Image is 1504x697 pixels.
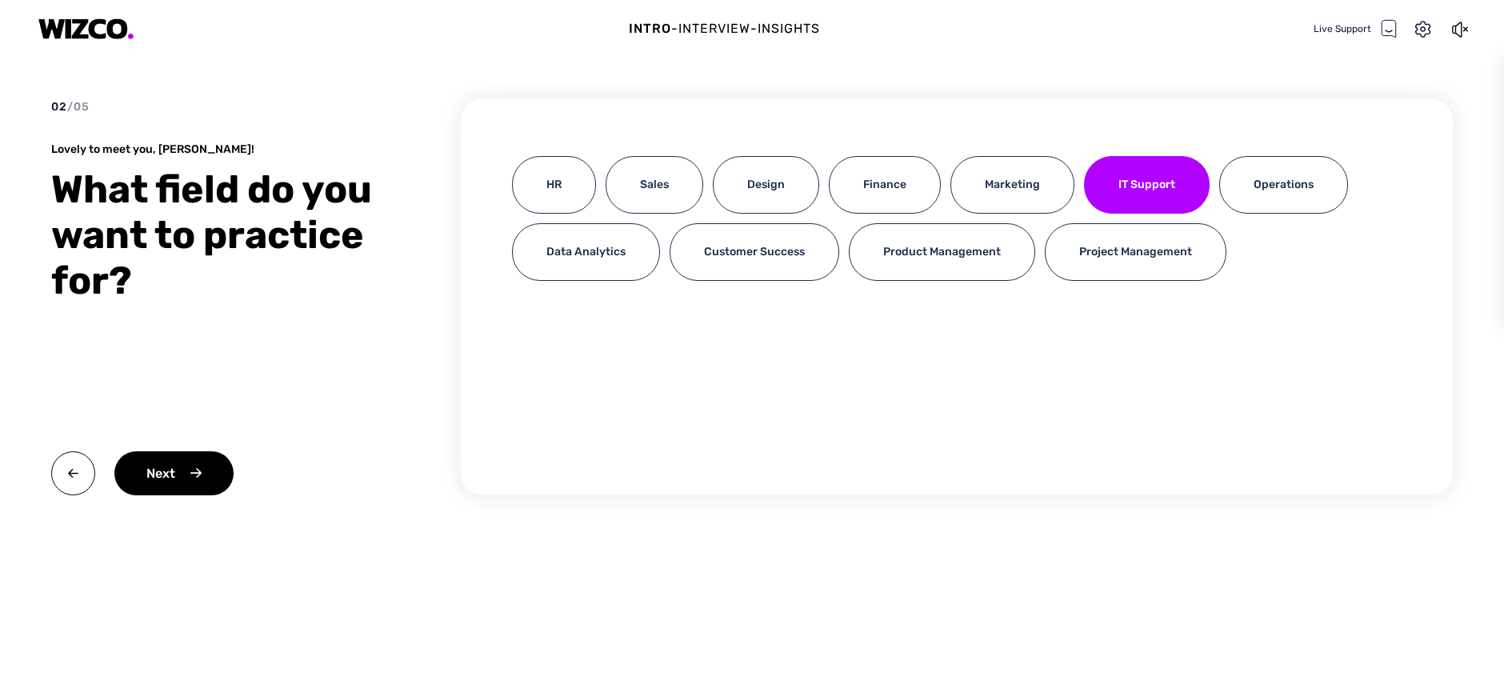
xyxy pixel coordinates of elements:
[51,166,387,303] div: What field do you want to practice for?
[950,156,1074,214] div: Marketing
[606,156,703,214] div: Sales
[629,19,671,38] div: Intro
[114,451,234,495] div: Next
[829,156,941,214] div: Finance
[1219,156,1348,214] div: Operations
[51,98,90,115] div: 02
[758,19,820,38] div: Insights
[1045,223,1226,281] div: Project Management
[750,19,758,38] div: -
[512,156,596,214] div: HR
[51,142,387,157] div: Lovely to meet you, [PERSON_NAME]!
[671,19,678,38] div: -
[1314,19,1397,38] div: Live Support
[51,451,95,495] img: back
[512,223,660,281] div: Data Analytics
[67,100,90,114] span: / 05
[1084,156,1210,214] div: IT Support
[38,18,134,40] img: logo
[849,223,1035,281] div: Product Management
[713,156,819,214] div: Design
[678,19,750,38] div: Interview
[670,223,839,281] div: Customer Success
